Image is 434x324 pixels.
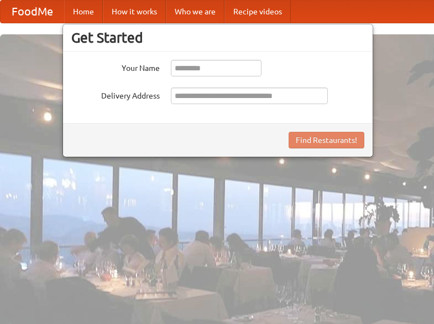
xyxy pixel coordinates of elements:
[1,1,64,23] a: FoodMe
[289,132,364,148] button: Find Restaurants!
[224,1,291,23] a: Recipe videos
[103,1,166,23] a: How it works
[71,29,364,46] h3: Get Started
[64,1,103,23] a: Home
[71,60,160,74] label: Your Name
[71,88,160,101] label: Delivery Address
[166,1,224,23] a: Who we are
